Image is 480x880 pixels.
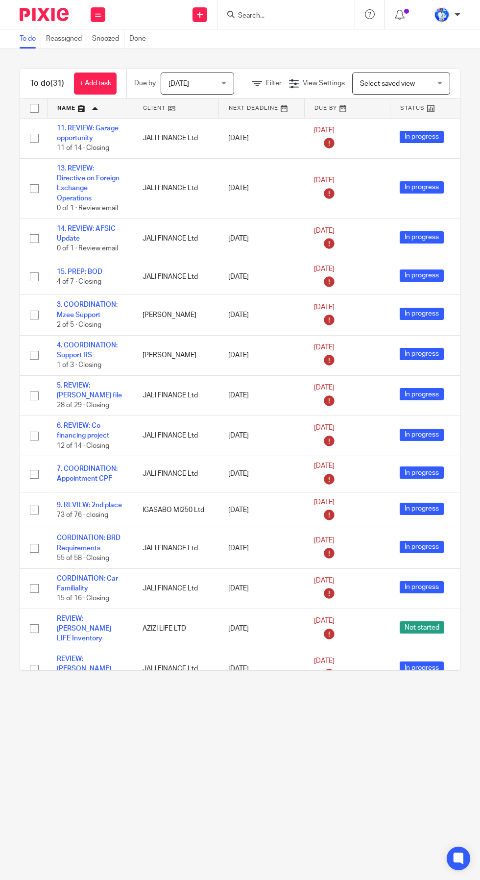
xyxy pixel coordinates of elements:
td: JALI FINANCE Ltd [133,259,218,295]
a: Done [129,29,151,49]
a: 4. COORDINATION: Support RS [57,342,118,359]
span: In progress [400,131,444,143]
h1: To do [30,78,64,89]
span: 2 of 5 · Closing [57,321,101,328]
td: [DATE] [218,295,304,335]
span: In progress [400,231,444,244]
td: [DATE] [218,416,304,456]
span: 73 of 76 · closing [57,512,108,518]
span: In progress [400,308,444,320]
a: Snoozed [92,29,124,49]
span: [DATE] [314,499,335,506]
span: [DATE] [314,658,335,664]
span: [DATE] [314,344,335,351]
td: [DATE] [218,528,304,568]
td: [PERSON_NAME] [133,295,218,335]
span: [DATE] [314,617,335,624]
span: 12 of 14 · Closing [57,442,109,449]
td: [DATE] [218,492,304,528]
td: JALI FINANCE Ltd [133,416,218,456]
span: [DATE] [168,80,189,87]
span: [DATE] [314,424,335,431]
a: 9. REVIEW: 2nd place [57,502,122,509]
span: In progress [400,388,444,400]
span: In progress [400,348,444,360]
span: In progress [400,661,444,674]
td: AZIZI LIFE LTD [133,609,218,649]
span: In progress [400,541,444,553]
a: 13. REVIEW: Directive on Foreign Exchange Operations [57,165,120,202]
span: [DATE] [314,463,335,469]
td: [PERSON_NAME] [133,335,218,375]
p: Due by [134,78,156,88]
a: To do [20,29,41,49]
span: 1 of 3 · Closing [57,362,101,368]
span: 55 of 58 · Closing [57,555,109,562]
a: 3. COORDINATION: Mzee Support [57,301,118,318]
a: CORDINATION: Car Familiality [57,575,118,592]
span: Not started [400,621,444,634]
span: (31) [50,79,64,87]
span: [DATE] [314,384,335,391]
span: 4 of 7 · Closing [57,278,101,285]
span: In progress [400,269,444,282]
a: REVIEW: [PERSON_NAME] [57,656,111,672]
span: 15 of 16 · Closing [57,595,109,602]
td: JALI FINANCE Ltd [133,649,218,689]
a: 14. REVIEW: AFSIC - Update [57,225,120,242]
td: JALI FINANCE Ltd [133,456,218,492]
td: JALI FINANCE Ltd [133,219,218,259]
td: JALI FINANCE Ltd [133,118,218,158]
td: [DATE] [218,649,304,689]
td: JALI FINANCE Ltd [133,568,218,609]
span: 28 of 29 · Closing [57,402,109,409]
span: 0 of 1 · Review email [57,245,118,252]
td: JALI FINANCE Ltd [133,528,218,568]
td: [DATE] [218,335,304,375]
span: [DATE] [314,127,335,134]
td: [DATE] [218,219,304,259]
span: [DATE] [314,266,335,272]
a: 6. REVIEW: Co-financing project [57,422,109,439]
a: 11. REVIEW: Garage opportunity [57,125,119,142]
span: Filter [266,80,282,87]
a: 7. COORDINATION: Appointment CPF [57,465,118,482]
span: 11 of 14 · Closing [57,145,109,151]
span: [DATE] [314,537,335,544]
a: Reassigned [46,29,87,49]
td: [DATE] [218,456,304,492]
input: Search [237,12,325,21]
span: View Settings [303,80,345,87]
span: [DATE] [314,227,335,234]
span: In progress [400,581,444,593]
td: [DATE] [218,158,304,219]
td: [DATE] [218,568,304,609]
span: In progress [400,503,444,515]
img: Pixie [20,8,69,21]
span: In progress [400,466,444,479]
span: [DATE] [314,177,335,184]
span: [DATE] [314,304,335,311]
a: + Add task [74,73,117,95]
span: 0 of 1 · Review email [57,205,118,212]
img: WhatsApp%20Image%202022-01-17%20at%2010.26.43%20PM.jpeg [434,7,450,23]
span: [DATE] [314,577,335,584]
td: JALI FINANCE Ltd [133,375,218,416]
a: 15. PREP: BOD [57,269,102,275]
span: Select saved view [360,80,415,87]
a: 5. REVIEW: [PERSON_NAME] file [57,382,122,399]
span: In progress [400,181,444,194]
a: REVIEW: [PERSON_NAME] LIFE Inventory [57,615,111,642]
td: JALI FINANCE Ltd [133,158,218,219]
a: CORDINATION: BRD Requirements [57,535,120,551]
td: IGASABO MI250 Ltd [133,492,218,528]
td: [DATE] [218,609,304,649]
td: [DATE] [218,375,304,416]
span: In progress [400,429,444,441]
td: [DATE] [218,118,304,158]
td: [DATE] [218,259,304,295]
